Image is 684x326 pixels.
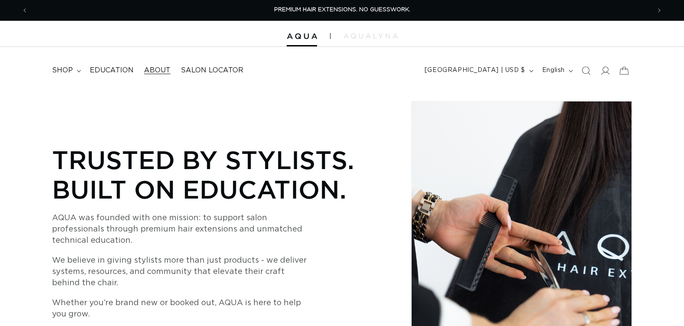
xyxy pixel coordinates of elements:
[139,61,176,80] a: About
[650,2,669,19] button: Next announcement
[542,66,565,75] span: English
[47,61,85,80] summary: shop
[344,33,398,39] img: aqualyna.com
[537,62,576,79] button: English
[52,212,312,246] p: AQUA was founded with one mission: to support salon professionals through premium hair extensions...
[176,61,249,80] a: Salon Locator
[419,62,537,79] button: [GEOGRAPHIC_DATA] | USD $
[52,145,382,204] p: Trusted by Stylists. Built on Education.
[85,61,139,80] a: Education
[287,33,317,39] img: Aqua Hair Extensions
[52,255,312,289] p: We believe in giving stylists more than just products - we deliver systems, resources, and commun...
[576,61,596,80] summary: Search
[90,66,134,75] span: Education
[15,2,34,19] button: Previous announcement
[425,66,525,75] span: [GEOGRAPHIC_DATA] | USD $
[274,7,410,13] span: PREMIUM HAIR EXTENSIONS. NO GUESSWORK.
[181,66,243,75] span: Salon Locator
[52,66,73,75] span: shop
[144,66,170,75] span: About
[52,297,312,320] p: Whether you’re brand new or booked out, AQUA is here to help you grow.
